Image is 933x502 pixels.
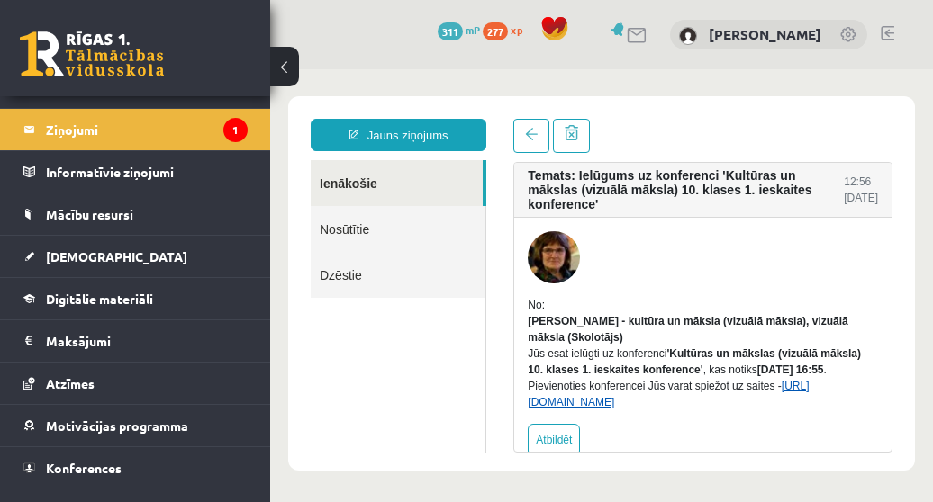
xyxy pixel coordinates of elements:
a: Jauns ziņojums [41,49,216,82]
a: Rīgas 1. Tālmācības vidusskola [20,31,164,76]
a: [PERSON_NAME] [709,25,821,43]
b: 'Kultūras un mākslas (vizuālā māksla) 10. klases 1. ieskaites konference' [258,278,591,307]
a: 277 xp [483,22,531,37]
a: 311 mP [438,22,480,37]
a: Nosūtītie [41,137,215,183]
a: Ienākošie [41,91,213,137]
a: Atbildēt [258,354,310,387]
span: Motivācijas programma [46,417,188,434]
legend: Maksājumi [46,320,248,362]
a: Digitālie materiāli [23,278,248,319]
span: Mācību resursi [46,206,133,222]
a: [DEMOGRAPHIC_DATA] [23,236,248,277]
span: mP [466,22,480,37]
h4: Temats: Ielūgums uz konferenci 'Kultūras un mākslas (vizuālā māksla) 10. klases 1. ieskaites konf... [258,99,574,142]
a: Dzēstie [41,183,215,229]
a: Mācību resursi [23,193,248,235]
img: Ilze Kolka - kultūra un māksla (vizuālā māksla), vizuālā māksla [258,162,310,214]
a: Atzīmes [23,363,248,404]
span: 277 [483,22,508,40]
span: Konferences [46,460,122,476]
a: Maksājumi [23,320,248,362]
img: Keita Kudravceva [679,27,697,45]
span: xp [511,22,522,37]
span: 311 [438,22,463,40]
span: [DEMOGRAPHIC_DATA] [46,248,187,264]
legend: Informatīvie ziņojumi [46,151,248,193]
a: Ziņojumi1 [23,109,248,150]
span: Atzīmes [46,375,95,391]
b: [DATE] 16:55 [487,294,554,307]
a: Konferences [23,447,248,489]
span: Digitālie materiāli [46,291,153,307]
div: 12:56 [DATE] [574,104,608,137]
div: No: [258,228,608,244]
strong: [PERSON_NAME] - kultūra un māksla (vizuālā māksla), vizuālā māksla (Skolotājs) [258,246,577,274]
a: Informatīvie ziņojumi [23,151,248,193]
a: Motivācijas programma [23,405,248,446]
legend: Ziņojumi [46,109,248,150]
i: 1 [223,118,248,142]
div: Jūs esat ielūgti uz konferenci , kas notiks . Pievienoties konferencei Jūs varat spiežot uz saites - [258,276,608,341]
